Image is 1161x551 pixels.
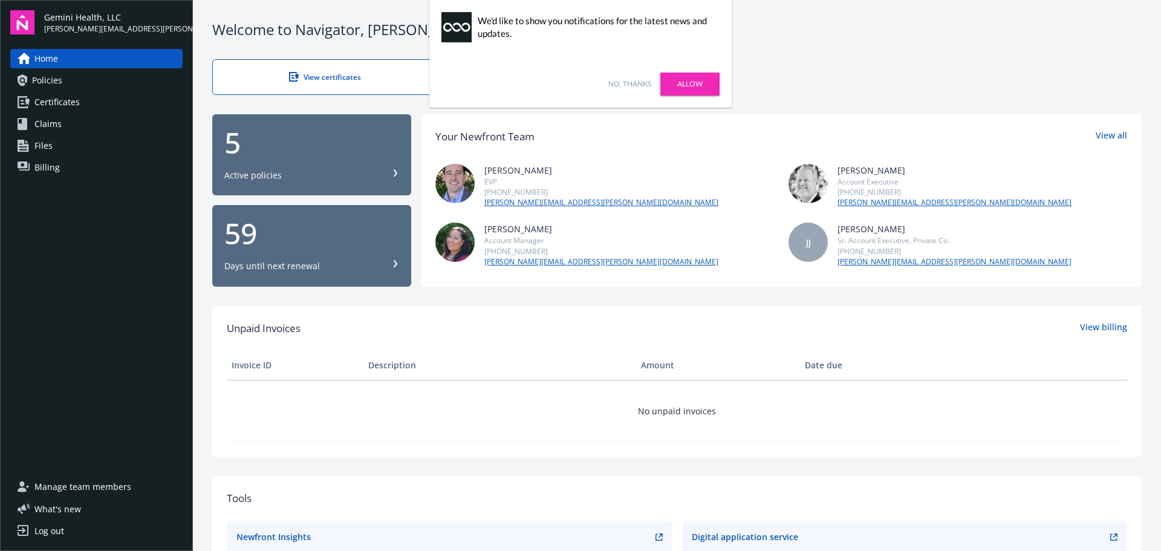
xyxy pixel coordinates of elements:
a: Billing [10,158,183,177]
div: Account Executive [837,177,1072,187]
a: Files [10,136,183,155]
div: EVP [484,177,718,187]
th: Date due [800,351,937,380]
div: Your Newfront Team [435,129,535,145]
div: Newfront Insights [236,530,311,543]
div: Account Manager [484,235,718,246]
div: Digital application service [692,530,798,543]
span: Files [34,136,53,155]
td: No unpaid invoices [227,380,1127,442]
div: Log out [34,521,64,541]
a: Home [10,49,183,68]
img: photo [435,223,475,262]
span: Policies [32,71,62,90]
span: Unpaid Invoices [227,321,301,336]
div: [PERSON_NAME] [484,223,718,235]
span: Billing [34,158,60,177]
img: photo [435,164,475,203]
div: Tools [227,491,1127,506]
div: Days until next renewal [224,260,320,272]
th: Invoice ID [227,351,363,380]
div: [PHONE_NUMBER] [484,187,718,197]
div: 59 [224,219,399,248]
span: Gemini Health, LLC [44,11,183,24]
button: 5Active policies [212,114,411,196]
a: Manage team members [10,477,183,497]
a: Policies [10,71,183,90]
a: Allow [660,73,720,96]
a: View certificates [212,59,437,95]
th: Description [363,351,636,380]
a: Claims [10,114,183,134]
img: photo [789,164,828,203]
span: [PERSON_NAME][EMAIL_ADDRESS][PERSON_NAME][DOMAIN_NAME] [44,24,183,34]
a: [PERSON_NAME][EMAIL_ADDRESS][PERSON_NAME][DOMAIN_NAME] [484,197,718,208]
a: No, thanks [608,79,651,90]
button: What's new [10,503,100,515]
div: Welcome to Navigator , [PERSON_NAME] [212,19,1142,40]
div: View certificates [237,72,412,82]
a: [PERSON_NAME][EMAIL_ADDRESS][PERSON_NAME][DOMAIN_NAME] [837,197,1072,208]
a: [PERSON_NAME][EMAIL_ADDRESS][PERSON_NAME][DOMAIN_NAME] [837,256,1072,267]
div: [PERSON_NAME] [484,164,718,177]
span: Home [34,49,58,68]
div: Active policies [224,169,282,181]
a: Certificates [10,93,183,112]
div: Sr. Account Executive, Private Co. [837,235,1072,246]
span: Manage team members [34,477,131,497]
div: We'd like to show you notifications for the latest news and updates. [478,15,714,40]
div: [PERSON_NAME] [837,164,1072,177]
div: [PHONE_NUMBER] [484,246,718,256]
a: View all [1096,129,1127,145]
a: [PERSON_NAME][EMAIL_ADDRESS][PERSON_NAME][DOMAIN_NAME] [484,256,718,267]
div: 5 [224,128,399,157]
span: JJ [806,236,811,249]
span: Certificates [34,93,80,112]
span: What ' s new [34,503,81,515]
a: View billing [1080,321,1127,336]
button: 59Days until next renewal [212,205,411,287]
div: [PHONE_NUMBER] [837,187,1072,197]
th: Amount [636,351,800,380]
span: Claims [34,114,62,134]
button: Gemini Health, LLC[PERSON_NAME][EMAIL_ADDRESS][PERSON_NAME][DOMAIN_NAME] [44,10,183,34]
div: [PHONE_NUMBER] [837,246,1072,256]
div: [PERSON_NAME] [837,223,1072,235]
img: navigator-logo.svg [10,10,34,34]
